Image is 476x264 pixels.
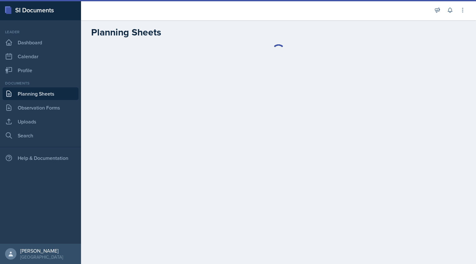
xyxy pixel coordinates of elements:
a: Observation Forms [3,101,78,114]
a: Calendar [3,50,78,63]
div: [PERSON_NAME] [20,248,63,254]
div: Help & Documentation [3,152,78,164]
h2: Planning Sheets [91,27,161,38]
a: Dashboard [3,36,78,49]
div: Documents [3,80,78,86]
a: Planning Sheets [3,87,78,100]
a: Profile [3,64,78,77]
a: Uploads [3,115,78,128]
div: Leader [3,29,78,35]
a: Search [3,129,78,142]
div: [GEOGRAPHIC_DATA] [20,254,63,260]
